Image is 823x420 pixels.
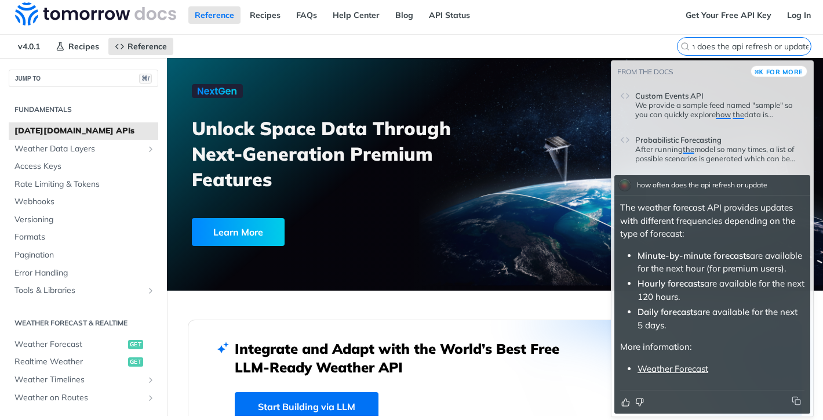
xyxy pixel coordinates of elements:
li: are available for the next hour (for premium users). [638,249,804,276]
button: Show subpages for Tools & Libraries [146,286,155,295]
span: Tools & Libraries [14,285,143,296]
a: Recipes [243,6,287,24]
span: Recipes [68,41,99,52]
p: More information: [620,341,804,354]
a: [Aviation] - Use historical weather data for post ops analyticsSetthetimestepTheHistoricalAPIsupp... [614,169,810,222]
a: FAQs [290,6,323,24]
a: Custom Events APIWe provide a sample feed named "sample" so you can quickly explorehow thedata is... [614,81,810,124]
a: Log In [781,6,817,24]
button: Thumbs up [620,396,631,408]
span: for more [766,68,803,76]
input: Search [693,41,811,52]
h2: Fundamentals [9,104,158,115]
a: Weather on RoutesShow subpages for Weather on Routes [9,389,158,407]
h3: Unlock Space Data Through Next-Generation Premium Features [192,115,508,192]
span: Weather Data Layers [14,143,143,155]
a: Access Keys [9,158,158,175]
svg: Search [680,42,690,51]
p: We provide a sample feed named "sample" so you can quickly explore data is structured and queries... [635,100,804,119]
span: Access Keys [14,161,155,172]
a: Get Your Free API Key [679,6,778,24]
a: Rate Limiting & Tokens [9,176,158,193]
span: Rate Limiting & Tokens [14,179,155,190]
button: JUMP TO⌘/ [9,70,158,87]
a: Probabilistic ForecastingAfter runningthemodel so many times, a list of possible scenarios is gen... [614,125,810,168]
span: Probabilistic Forecasting [635,135,722,144]
header: Probabilistic Forecasting [635,131,804,144]
strong: Daily forecasts [638,306,697,317]
a: Weather Data LayersShow subpages for Weather Data Layers [9,140,158,158]
span: Custom Events API [635,91,704,100]
p: After running model so many times, a list of possible scenarios is generated which can be used to... [635,144,804,163]
a: Weather Forecast [638,363,708,374]
a: [DATE][DOMAIN_NAME] APIs [9,122,158,140]
img: Tomorrow.io Weather API Docs [15,2,176,26]
span: the [683,144,694,154]
button: Thumbs down [634,396,645,408]
span: get [128,340,143,349]
span: ⌘/ [139,74,152,84]
img: NextGen [192,84,243,98]
button: Show subpages for Weather Timelines [146,375,155,385]
li: are available for the next 120 hours. [638,277,804,303]
span: Weather Timelines [14,374,143,386]
a: Error Handling [9,265,158,282]
h2: Weather Forecast & realtime [9,318,158,328]
a: Help Center [326,6,386,24]
a: Recipes [49,38,105,55]
div: Probabilistic Forecasting [635,144,804,163]
a: Formats [9,229,158,246]
span: Realtime Weather [14,356,125,368]
a: API Status [423,6,476,24]
kbd: ⌘K [755,66,763,78]
strong: Hourly forecasts [638,278,704,289]
a: Weather Forecastget [9,336,158,353]
span: how [716,110,731,119]
span: Weather on Routes [14,392,143,404]
a: Realtime Weatherget [9,353,158,371]
span: Webhooks [14,196,155,208]
span: Reference [128,41,167,52]
strong: Minute-by-minute forecasts [638,250,750,261]
a: Learn More [192,218,445,246]
a: Weather TimelinesShow subpages for Weather Timelines [9,371,158,389]
a: Pagination [9,247,158,264]
div: how often does the api refresh or update [634,176,770,194]
a: Versioning [9,211,158,229]
span: [DATE][DOMAIN_NAME] APIs [14,125,155,137]
span: Formats [14,231,155,243]
span: Versioning [14,214,155,226]
span: v4.0.1 [12,38,46,55]
div: Learn More [192,218,285,246]
a: Reference [188,6,241,24]
button: Show subpages for Weather on Routes [146,393,155,403]
button: Show subpages for Weather Data Layers [146,144,155,154]
div: Custom Events API [635,100,804,119]
span: the [733,110,744,119]
button: ⌘Kfor more [751,66,807,77]
a: Tools & LibrariesShow subpages for Tools & Libraries [9,282,158,299]
span: From the docs [617,67,673,76]
span: Pagination [14,249,155,261]
li: are available for the next 5 days. [638,306,804,332]
span: Error Handling [14,267,155,279]
span: Weather Forecast [14,339,125,350]
button: Copy to clipboard [788,396,804,405]
a: Blog [389,6,420,24]
a: Reference [108,38,173,55]
a: Webhooks [9,193,158,211]
p: The weather forecast API provides updates with different frequencies depending on the type of for... [620,201,804,241]
span: get [128,357,143,367]
h2: Integrate and Adapt with the World’s Best Free LLM-Ready Weather API [235,339,577,376]
header: Custom Events API [635,86,804,100]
